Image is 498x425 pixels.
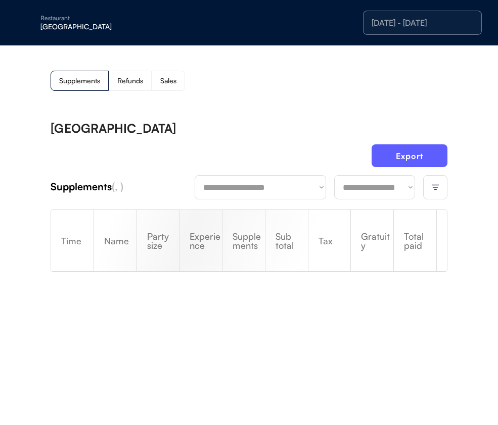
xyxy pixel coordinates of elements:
div: Total paid [394,232,436,250]
div: [GEOGRAPHIC_DATA] [40,23,168,30]
div: [DATE] - [DATE] [372,19,473,27]
img: filter-lines.svg [431,183,440,192]
div: Tax [308,236,351,245]
button: Export [372,144,447,167]
div: Refund [437,214,447,268]
div: Time [51,236,94,245]
div: Sales [160,77,176,84]
img: yH5BAEAAAAALAAAAAABAAEAAAIBRAA7 [20,15,36,31]
div: Supplements [51,180,195,194]
div: Party size [137,232,179,250]
div: Gratuity [351,232,393,250]
div: [GEOGRAPHIC_DATA] [51,122,176,134]
div: Refunds [117,77,143,84]
div: Name [94,236,137,245]
div: Experience [179,232,222,250]
div: Supplements [222,232,265,250]
div: Restaurant [40,15,168,21]
div: Supplements [59,77,100,84]
font: (, ) [112,180,123,193]
div: Sub total [265,232,308,250]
